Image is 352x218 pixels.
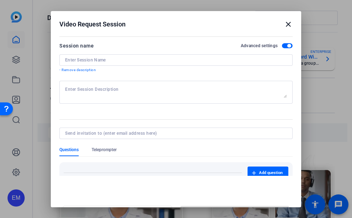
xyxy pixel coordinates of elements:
mat-icon: close [284,20,293,29]
input: Send invitation to (enter email address here) [65,130,284,136]
div: Video Request Session [59,20,293,29]
span: Teleprompter [92,147,117,153]
div: Session name [59,41,94,50]
span: Questions [59,147,79,153]
button: Add question [248,167,288,179]
span: Add question [259,170,283,176]
p: - Remove description [59,67,293,73]
input: Enter Session Name [65,57,287,63]
h2: Advanced settings [241,43,278,49]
